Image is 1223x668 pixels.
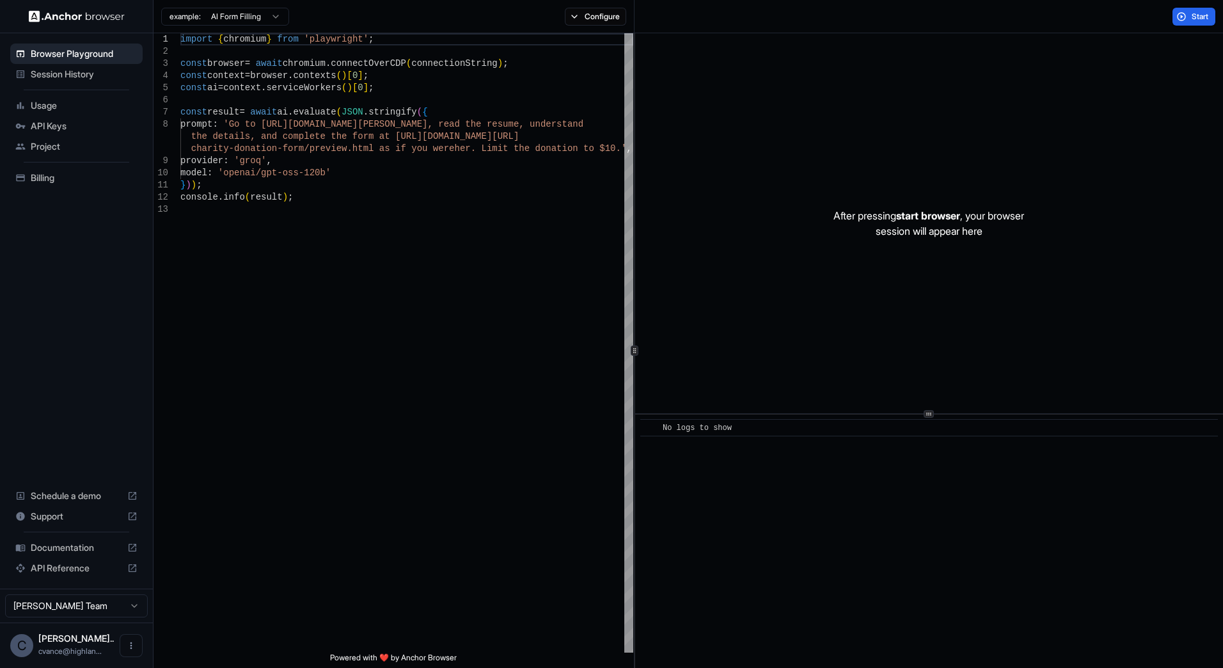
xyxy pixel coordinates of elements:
span: ​ [647,422,653,434]
span: chromium [223,34,266,44]
div: Usage [10,95,143,116]
span: contexts [293,70,336,81]
span: 'playwright' [304,34,368,44]
span: the details, and complete the form at [URL] [191,131,422,141]
div: 9 [154,155,168,167]
span: cvance@highlandsmortgage.com [38,646,102,656]
button: Open menu [120,634,143,657]
span: Documentation [31,541,122,554]
span: : [212,119,217,129]
span: ( [245,192,250,202]
div: 3 [154,58,168,70]
div: Project [10,136,143,157]
span: ) [347,83,352,93]
span: Project [31,140,138,153]
span: . [363,107,368,117]
span: const [180,107,207,117]
span: Billing [31,171,138,184]
span: ) [498,58,503,68]
span: ( [342,83,347,93]
div: API Keys [10,116,143,136]
span: ( [336,70,342,81]
p: After pressing , your browser session will appear here [833,208,1024,239]
span: ] [358,70,363,81]
span: Support [31,510,122,523]
span: const [180,58,207,68]
div: 12 [154,191,168,203]
span: ; [368,83,374,93]
span: ( [336,107,342,117]
span: No logs to show [663,424,732,433]
span: from [277,34,299,44]
span: API Keys [31,120,138,132]
span: ) [283,192,288,202]
span: API Reference [31,562,122,575]
div: 2 [154,45,168,58]
span: = [239,107,244,117]
span: ; [196,180,201,190]
span: Schedule a demo [31,489,122,502]
span: . [288,70,293,81]
span: 0 [358,83,363,93]
span: prompt [180,119,212,129]
div: Documentation [10,537,143,558]
div: 5 [154,82,168,94]
span: context [223,83,261,93]
span: Browser Playground [31,47,138,60]
div: 6 [154,94,168,106]
span: browser [250,70,288,81]
span: import [180,34,212,44]
div: Support [10,506,143,527]
span: await [250,107,277,117]
span: Session History [31,68,138,81]
span: provider [180,155,223,166]
span: = [218,83,223,93]
span: [ [347,70,352,81]
span: { [218,34,223,44]
span: charity-donation-form/preview.html as if you were [191,143,455,154]
span: ( [406,58,411,68]
span: Start [1192,12,1210,22]
span: ) [191,180,196,190]
span: ai [207,83,218,93]
span: ; [368,34,374,44]
span: info [223,192,245,202]
span: JSON [342,107,363,117]
span: 'groq' [234,155,266,166]
span: } [266,34,271,44]
span: console [180,192,218,202]
span: 'Go to [URL][DOMAIN_NAME][PERSON_NAME], re [223,119,449,129]
span: example: [170,12,201,22]
span: 'openai/gpt-oss-120b' [218,168,331,178]
span: ( [417,107,422,117]
span: : [223,155,228,166]
span: const [180,83,207,93]
span: [DOMAIN_NAME][URL] [422,131,519,141]
span: Powered with ❤️ by Anchor Browser [330,653,457,668]
span: . [288,107,293,117]
div: Billing [10,168,143,188]
span: ai [277,107,288,117]
span: start browser [896,209,960,222]
span: } [180,180,185,190]
span: await [256,58,283,68]
div: 1 [154,33,168,45]
span: ; [503,58,508,68]
span: context [207,70,245,81]
div: Schedule a demo [10,486,143,506]
span: evaluate [293,107,336,117]
span: ) [342,70,347,81]
span: . [218,192,223,202]
span: connectOverCDP [331,58,406,68]
span: result [207,107,239,117]
span: 0 [352,70,358,81]
span: ) [185,180,191,190]
button: Start [1172,8,1215,26]
span: result [250,192,282,202]
span: . [261,83,266,93]
span: ad the resume, understand [449,119,583,129]
span: browser [207,58,245,68]
div: 7 [154,106,168,118]
span: : [207,168,212,178]
span: model [180,168,207,178]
